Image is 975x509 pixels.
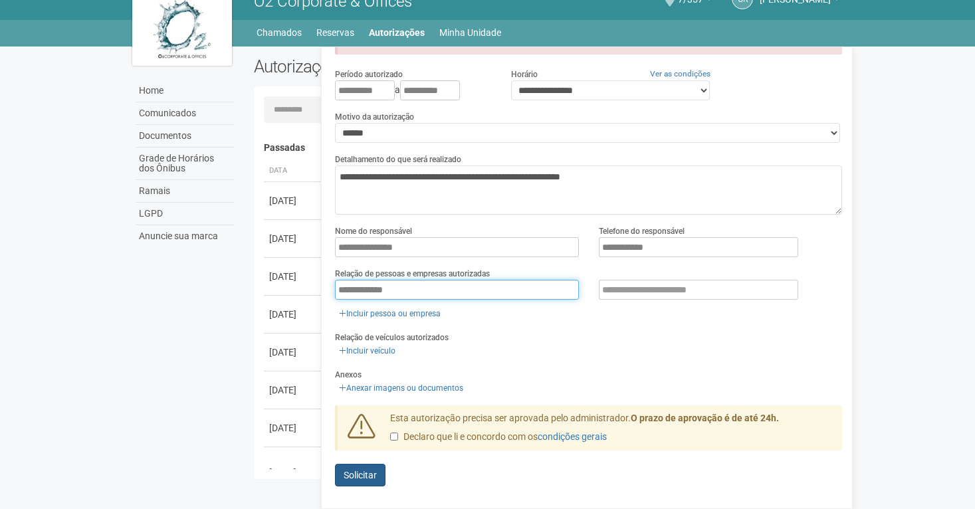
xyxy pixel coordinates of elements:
[269,194,318,207] div: [DATE]
[136,180,234,203] a: Ramais
[264,143,833,153] h4: Passadas
[269,466,318,479] div: [DATE]
[335,381,467,395] a: Anexar imagens ou documentos
[269,383,318,397] div: [DATE]
[335,464,385,486] button: Solicitar
[136,148,234,180] a: Grade de Horários dos Ônibus
[269,346,318,359] div: [DATE]
[335,80,490,100] div: a
[269,232,318,245] div: [DATE]
[344,470,377,480] span: Solicitar
[269,421,318,435] div: [DATE]
[631,413,779,423] strong: O prazo de aprovação é de até 24h.
[335,153,461,165] label: Detalhamento do que será realizado
[335,268,490,280] label: Relação de pessoas e empresas autorizadas
[511,68,538,80] label: Horário
[335,306,445,321] a: Incluir pessoa ou empresa
[390,433,398,441] input: Declaro que li e concordo com oscondições gerais
[257,23,302,42] a: Chamados
[538,431,607,442] a: condições gerais
[390,431,607,444] label: Declaro que li e concordo com os
[335,369,362,381] label: Anexos
[380,412,843,451] div: Esta autorização precisa ser aprovada pelo administrador.
[136,80,234,102] a: Home
[335,68,403,80] label: Período autorizado
[269,308,318,321] div: [DATE]
[254,56,538,76] h2: Autorizações
[439,23,501,42] a: Minha Unidade
[316,23,354,42] a: Reservas
[269,270,318,283] div: [DATE]
[335,111,414,123] label: Motivo da autorização
[335,225,412,237] label: Nome do responsável
[599,225,685,237] label: Telefone do responsável
[369,23,425,42] a: Autorizações
[136,125,234,148] a: Documentos
[136,102,234,125] a: Comunicados
[335,332,449,344] label: Relação de veículos autorizados
[335,344,399,358] a: Incluir veículo
[264,160,324,182] th: Data
[136,203,234,225] a: LGPD
[650,69,710,78] a: Ver as condições
[136,225,234,247] a: Anuncie sua marca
